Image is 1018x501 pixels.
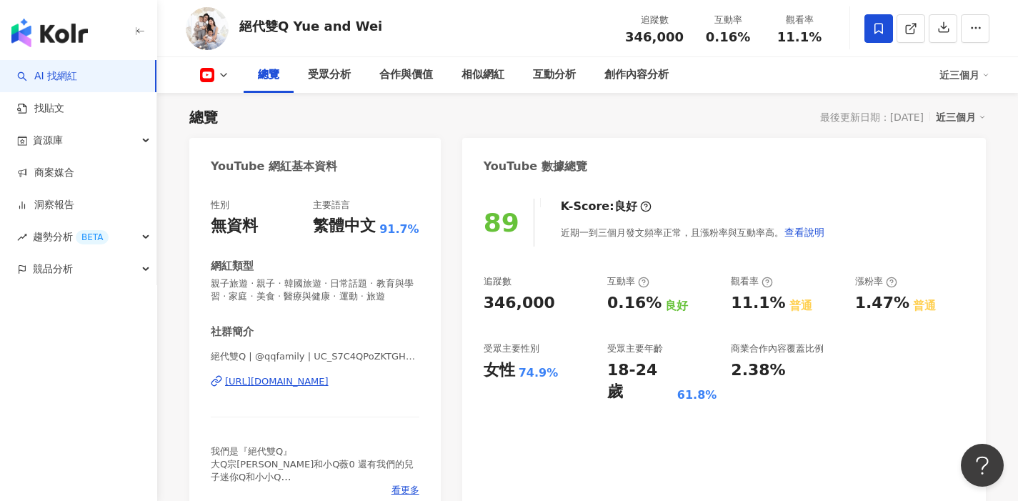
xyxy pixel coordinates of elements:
div: 相似網紅 [461,66,504,84]
span: 91.7% [379,222,419,237]
div: 追蹤數 [625,13,684,27]
span: 競品分析 [33,253,73,285]
div: YouTube 網紅基本資料 [211,159,337,174]
div: 近三個月 [939,64,989,86]
div: YouTube 數據總覽 [484,159,587,174]
span: 資源庫 [33,124,63,157]
span: 0.16% [706,30,750,44]
a: 找貼文 [17,101,64,116]
div: 互動率 [607,275,649,288]
span: 親子旅遊 · 親子 · 韓國旅遊 · 日常話題 · 教育與學習 · 家庭 · 美食 · 醫療與健康 · 運動 · 旅遊 [211,277,419,303]
div: 1.47% [855,292,909,314]
div: [URL][DOMAIN_NAME] [225,375,329,388]
img: logo [11,19,88,47]
div: 網紅類型 [211,259,254,274]
div: 絕代雙Q Yue and Wei [239,17,382,35]
a: [URL][DOMAIN_NAME] [211,375,419,388]
div: 受眾分析 [308,66,351,84]
div: 最後更新日期：[DATE] [820,111,924,123]
div: 近三個月 [936,108,986,127]
div: 創作內容分析 [604,66,669,84]
a: 商案媒合 [17,166,74,180]
div: 61.8% [677,387,717,403]
span: 346,000 [625,29,684,44]
a: 洞察報告 [17,198,74,212]
span: 看更多 [391,484,419,497]
span: rise [17,232,27,242]
span: 絕代雙Q | @qqfamily | UC_S7C4QPoZKTGH9DBz-1HCw [211,350,419,363]
span: 11.1% [777,30,822,44]
div: 受眾主要年齡 [607,342,663,355]
button: 查看說明 [784,218,825,247]
div: 互動分析 [533,66,576,84]
div: 漲粉率 [855,275,897,288]
div: 近期一到三個月發文頻率正常，且漲粉率與互動率高。 [561,218,825,247]
div: 0.16% [607,292,662,314]
div: 主要語言 [313,199,350,212]
div: 社群簡介 [211,324,254,339]
div: 性別 [211,199,229,212]
div: 總覽 [258,66,279,84]
div: 無資料 [211,215,258,237]
div: 2.38% [731,359,785,382]
div: BETA [76,230,109,244]
div: 11.1% [731,292,785,314]
div: 普通 [913,298,936,314]
span: 查看說明 [784,227,824,238]
div: 追蹤數 [484,275,512,288]
div: 受眾主要性別 [484,342,539,355]
div: 89 [484,208,519,237]
div: 互動率 [701,13,755,27]
div: 346,000 [484,292,555,314]
div: 良好 [665,298,688,314]
div: 18-24 歲 [607,359,674,404]
div: 74.9% [519,365,559,381]
div: 合作與價值 [379,66,433,84]
div: K-Score : [561,199,652,214]
div: 繁體中文 [313,215,376,237]
div: 觀看率 [731,275,773,288]
a: searchAI 找網紅 [17,69,77,84]
div: 女性 [484,359,515,382]
div: 總覽 [189,107,218,127]
span: 趨勢分析 [33,221,109,253]
div: 商業合作內容覆蓋比例 [731,342,824,355]
div: 觀看率 [772,13,827,27]
iframe: Help Scout Beacon - Open [961,444,1004,487]
img: KOL Avatar [186,7,229,50]
div: 普通 [789,298,812,314]
div: 良好 [614,199,637,214]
